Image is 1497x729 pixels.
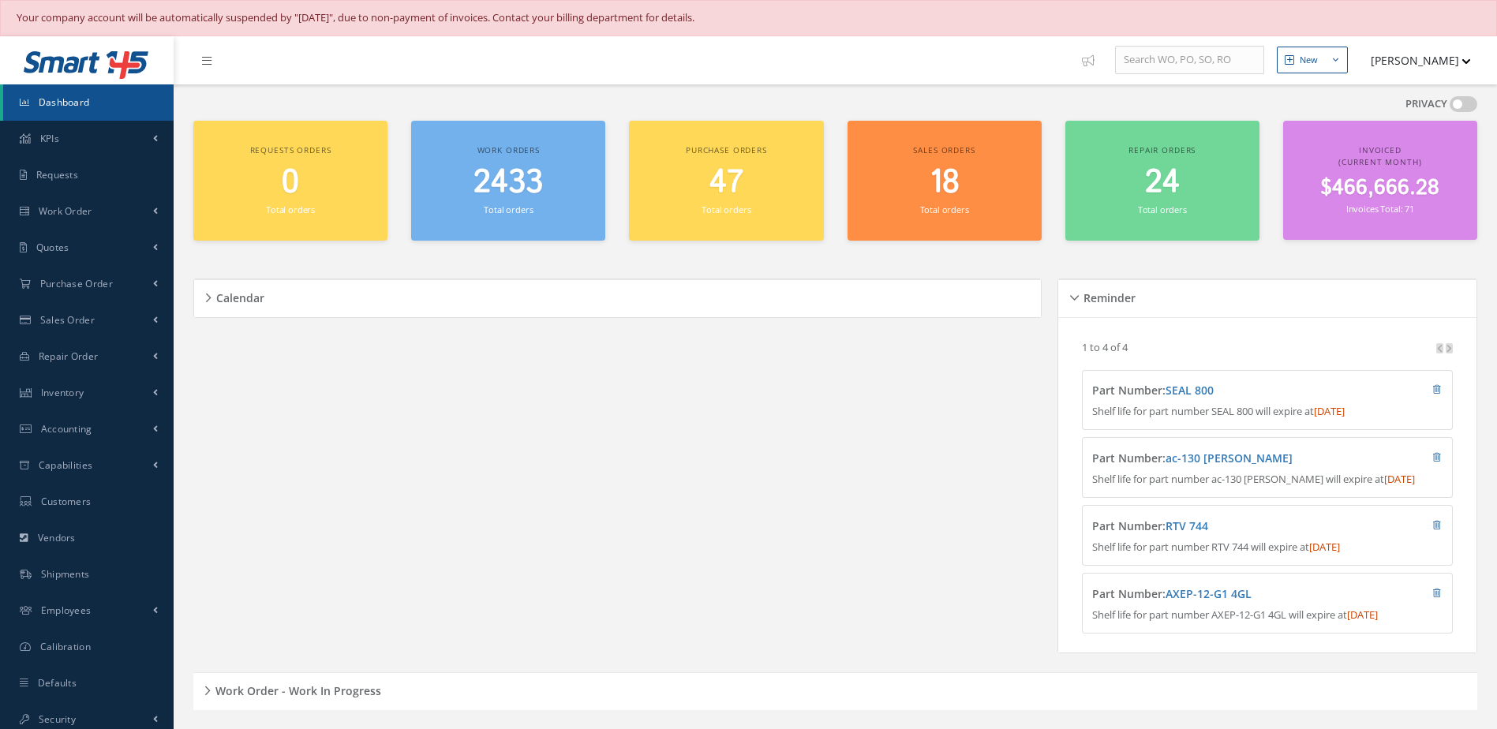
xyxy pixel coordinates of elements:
small: Total orders [702,204,750,215]
span: 2433 [473,160,543,205]
a: Work orders 2433 Total orders [411,121,605,241]
span: [DATE] [1309,540,1340,554]
h4: Part Number [1092,520,1349,533]
span: [DATE] [1347,607,1378,622]
span: [DATE] [1314,404,1345,418]
button: [PERSON_NAME] [1356,45,1471,76]
a: ac-130 [PERSON_NAME] [1166,450,1293,465]
span: Capabilities [39,458,93,472]
small: Invoices Total: 71 [1346,203,1414,215]
span: 24 [1145,160,1180,205]
span: [DATE] [1384,472,1415,486]
a: SEAL 800 [1166,383,1214,398]
p: Shelf life for part number RTV 744 will expire at [1092,540,1442,555]
small: Total orders [920,204,969,215]
span: 47 [709,160,743,205]
span: 18 [930,160,960,205]
p: Shelf life for part number AXEP-12-G1 4GL will expire at [1092,607,1442,623]
small: Total orders [266,204,315,215]
p: Shelf life for part number ac-130 [PERSON_NAME] will expire at [1092,472,1442,488]
span: Repair orders [1128,144,1196,155]
a: Requests orders 0 Total orders [193,121,387,241]
a: Invoiced (Current Month) $466,666.28 Invoices Total: 71 [1283,121,1477,241]
div: Your company account will be automatically suspended by "[DATE]", due to non-payment of invoices.... [17,10,1480,26]
span: KPIs [40,132,59,145]
span: Defaults [38,676,77,690]
label: PRIVACY [1405,96,1447,112]
span: Repair Order [39,350,99,363]
a: Dashboard [3,84,174,121]
h4: Part Number [1092,588,1349,601]
span: : [1162,383,1214,398]
span: : [1162,450,1293,465]
h5: Reminder [1079,286,1136,305]
span: Dashboard [39,95,90,109]
h4: Part Number [1092,384,1349,398]
span: Employees [41,604,92,617]
span: Requests orders [250,144,331,155]
input: Search WO, PO, SO, RO [1115,46,1264,74]
span: Work orders [477,144,540,155]
span: Calibration [40,640,91,653]
span: Customers [41,495,92,508]
span: Vendors [38,531,76,544]
a: AXEP-12-G1 4GL [1166,586,1252,601]
span: Sales Order [40,313,95,327]
a: Sales orders 18 Total orders [848,121,1042,241]
a: Purchase orders 47 Total orders [629,121,823,241]
div: New [1300,54,1318,67]
span: : [1162,586,1252,601]
h5: Calendar [211,286,264,305]
p: Shelf life for part number SEAL 800 will expire at [1092,404,1442,420]
span: Invoiced [1359,144,1402,155]
span: Security [39,712,76,726]
span: : [1162,518,1208,533]
span: Purchase Order [40,277,113,290]
span: Work Order [39,204,92,218]
span: Quotes [36,241,69,254]
span: Requests [36,168,78,181]
span: $466,666.28 [1320,173,1439,204]
p: 1 to 4 of 4 [1082,340,1128,354]
small: Total orders [484,204,533,215]
button: New [1277,47,1348,74]
span: Accounting [41,422,92,436]
span: Inventory [41,386,84,399]
span: Shipments [41,567,90,581]
a: Show Tips [1074,36,1115,84]
span: Purchase orders [686,144,767,155]
span: (Current Month) [1338,156,1421,167]
a: RTV 744 [1166,518,1208,533]
h5: Work Order - Work In Progress [211,679,381,698]
small: Total orders [1138,204,1187,215]
a: Repair orders 24 Total orders [1065,121,1259,241]
span: 0 [282,160,299,205]
span: Sales orders [913,144,975,155]
h4: Part Number [1092,452,1349,465]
